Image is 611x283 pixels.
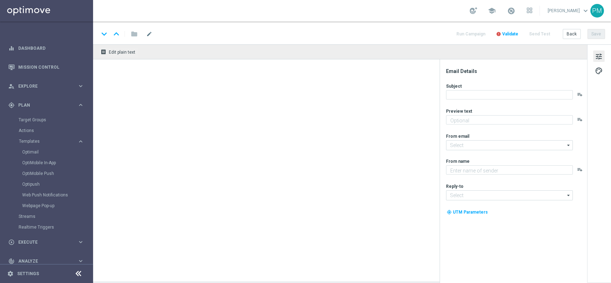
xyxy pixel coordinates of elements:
[19,117,74,123] a: Target Groups
[77,83,84,89] i: keyboard_arrow_right
[595,66,603,75] span: palette
[446,208,489,216] button: my_location UTM Parameters
[99,47,139,57] button: receipt Edit plain text
[8,239,77,245] div: Execute
[77,102,84,108] i: keyboard_arrow_right
[7,270,14,277] i: settings
[22,157,92,168] div: OptiMobile In-App
[8,83,77,89] div: Explore
[593,50,605,62] button: tune
[109,50,135,55] span: Edit plain text
[19,125,92,136] div: Actions
[111,29,122,39] i: keyboard_arrow_up
[19,138,84,144] button: Templates keyboard_arrow_right
[446,140,573,150] input: Select
[495,29,519,39] button: error Validate
[577,167,583,172] button: playlist_add
[19,139,77,143] div: Templates
[547,5,590,16] a: [PERSON_NAME]keyboard_arrow_down
[593,65,605,76] button: palette
[595,52,603,61] span: tune
[19,128,74,133] a: Actions
[488,7,496,15] span: school
[22,160,74,166] a: OptiMobile In-App
[8,258,15,264] i: track_changes
[582,7,590,15] span: keyboard_arrow_down
[19,114,92,125] div: Target Groups
[22,190,92,200] div: Web Push Notifications
[18,103,77,107] span: Plan
[22,200,92,211] div: Webpage Pop-up
[8,258,77,264] div: Analyze
[22,149,74,155] a: Optimail
[453,210,488,215] span: UTM Parameters
[8,258,84,264] button: track_changes Analyze keyboard_arrow_right
[77,239,84,245] i: keyboard_arrow_right
[18,259,77,263] span: Analyze
[8,45,15,52] i: equalizer
[22,179,92,190] div: Optipush
[22,168,92,179] div: OptiMobile Push
[99,29,110,39] i: keyboard_arrow_down
[8,239,84,245] button: play_circle_outline Execute keyboard_arrow_right
[563,29,581,39] button: Back
[446,158,470,164] label: From name
[22,203,74,209] a: Webpage Pop-up
[446,184,464,189] label: Reply-to
[19,222,92,233] div: Realtime Triggers
[18,39,84,58] a: Dashboard
[17,272,39,276] a: Settings
[19,224,74,230] a: Realtime Triggers
[447,210,452,215] i: my_location
[446,68,586,74] div: Email Details
[446,133,469,139] label: From email
[8,102,84,108] button: gps_fixed Plan keyboard_arrow_right
[8,239,15,245] i: play_circle_outline
[8,58,84,77] div: Mission Control
[577,117,583,122] button: playlist_add
[22,192,74,198] a: Web Push Notifications
[22,147,92,157] div: Optimail
[587,29,605,39] button: Save
[18,240,77,244] span: Execute
[577,92,583,97] button: playlist_add
[590,4,604,18] div: PM
[22,171,74,176] a: OptiMobile Push
[8,45,84,51] button: equalizer Dashboard
[8,39,84,58] div: Dashboard
[77,138,84,145] i: keyboard_arrow_right
[19,214,74,219] a: Streams
[446,190,573,200] input: Select
[19,136,92,211] div: Templates
[19,211,92,222] div: Streams
[565,191,572,200] i: arrow_drop_down
[18,84,77,88] span: Explore
[19,139,70,143] span: Templates
[8,83,15,89] i: person_search
[8,102,77,108] div: Plan
[8,83,84,89] button: person_search Explore keyboard_arrow_right
[8,64,84,70] button: Mission Control
[101,49,106,55] i: receipt
[77,258,84,264] i: keyboard_arrow_right
[18,58,84,77] a: Mission Control
[446,108,472,114] label: Preview text
[8,102,15,108] i: gps_fixed
[565,141,572,150] i: arrow_drop_down
[146,31,152,37] span: mode_edit
[446,83,462,89] label: Subject
[496,31,501,36] i: error
[502,31,518,36] span: Validate
[22,181,74,187] a: Optipush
